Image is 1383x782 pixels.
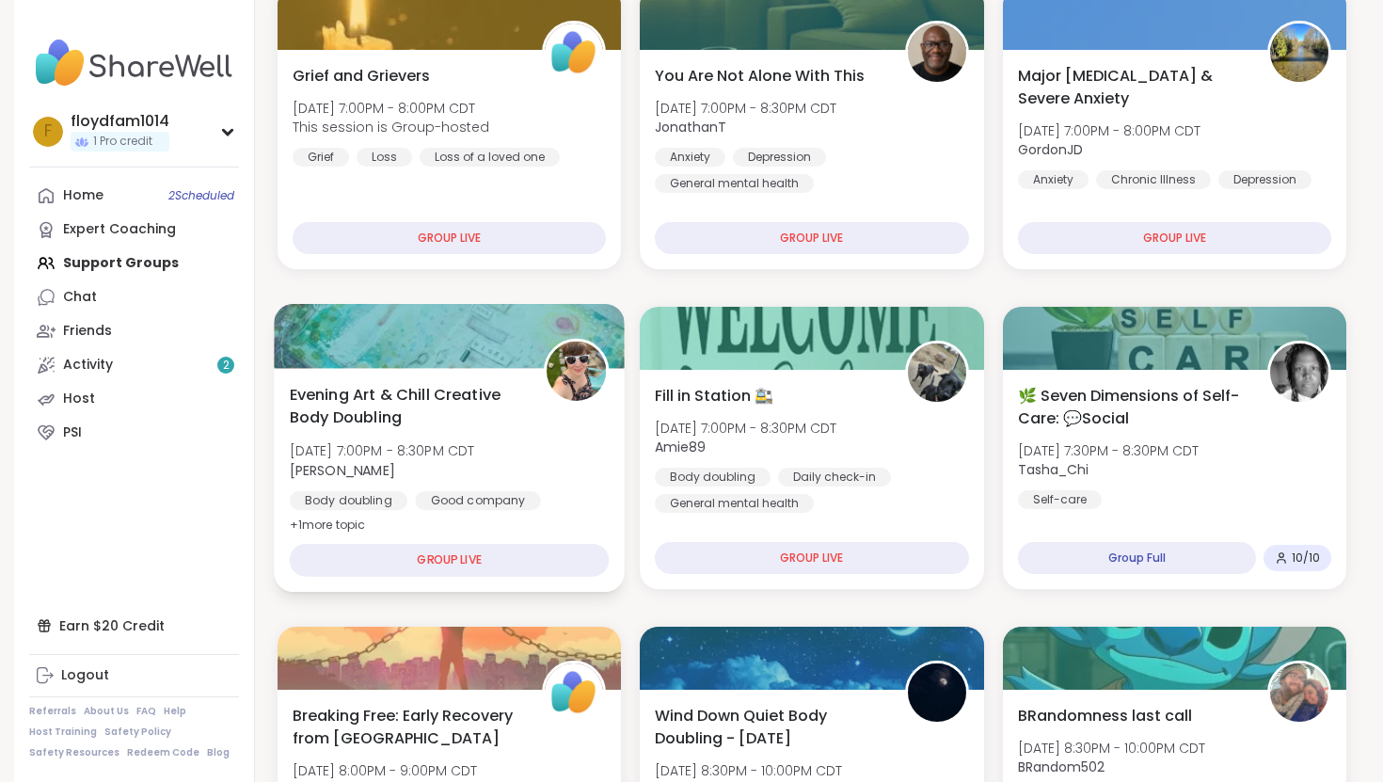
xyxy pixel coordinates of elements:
span: 🌿 Seven Dimensions of Self-Care: 💬Social [1018,385,1247,430]
span: [DATE] 8:00PM - 9:00PM CDT [293,761,489,780]
a: Chat [29,280,239,314]
div: Grief [293,148,349,167]
img: GordonJD [1270,24,1328,82]
div: GROUP LIVE [655,222,968,254]
img: ShareWell [545,663,603,722]
span: Major [MEDICAL_DATA] & Severe Anxiety [1018,65,1247,110]
div: Body doubling [290,491,407,510]
b: Tasha_Chi [1018,460,1089,479]
span: Grief and Grievers [293,65,430,88]
span: Evening Art & Chill Creative Body Doubling [290,383,523,429]
img: ShareWell Nav Logo [29,30,239,96]
div: Expert Coaching [63,220,176,239]
img: QueenOfTheNight [908,663,966,722]
a: Friends [29,314,239,348]
div: Anxiety [1018,170,1089,189]
div: Depression [1218,170,1311,189]
div: floydfam1014 [71,111,169,132]
div: GROUP LIVE [293,222,606,254]
a: Help [164,705,186,718]
span: 10 / 10 [1292,551,1320,566]
div: Good company [415,491,541,510]
img: ShareWell [545,24,603,82]
img: JonathanT [908,24,966,82]
a: Host [29,382,239,416]
span: [DATE] 8:30PM - 10:00PM CDT [1018,739,1205,758]
a: Referrals [29,705,76,718]
a: About Us [84,705,129,718]
span: [DATE] 7:00PM - 8:30PM CDT [655,99,836,118]
div: Daily check-in [778,468,891,487]
span: 2 [223,358,230,374]
div: Home [63,186,103,205]
a: Activity2 [29,348,239,382]
a: PSI [29,416,239,450]
div: Anxiety [655,148,725,167]
img: BRandom502 [1270,663,1328,722]
div: Group Full [1018,542,1256,574]
a: Redeem Code [127,746,199,759]
span: Wind Down Quiet Body Doubling - [DATE] [655,705,883,750]
span: BRandomness last call [1018,705,1192,727]
b: GordonJD [1018,140,1083,159]
div: Host [63,390,95,408]
div: Chronic Illness [1096,170,1211,189]
b: [PERSON_NAME] [290,460,395,479]
div: Activity [63,356,113,375]
div: General mental health [655,174,814,193]
span: f [44,120,52,144]
span: [DATE] 8:30PM - 10:00PM CDT [655,761,842,780]
div: GROUP LIVE [655,542,968,574]
div: Chat [63,288,97,307]
div: Body doubling [655,468,771,487]
div: Friends [63,322,112,341]
div: Logout [61,666,109,685]
span: Fill in Station 🚉 [655,385,773,407]
a: Safety Resources [29,746,119,759]
span: Breaking Free: Early Recovery from [GEOGRAPHIC_DATA] [293,705,521,750]
b: Amie89 [655,438,706,456]
a: Expert Coaching [29,213,239,247]
span: 2 Scheduled [168,188,234,203]
a: Logout [29,659,239,693]
b: JonathanT [655,118,726,136]
div: Earn $20 Credit [29,609,239,643]
img: Adrienne_QueenOfTheDawn [547,342,606,401]
span: [DATE] 7:00PM - 8:30PM CDT [655,419,836,438]
div: GROUP LIVE [1018,222,1331,254]
a: Blog [207,746,230,759]
a: Host Training [29,726,97,739]
span: 1 Pro credit [93,134,152,150]
span: [DATE] 7:00PM - 8:00PM CDT [1018,121,1200,140]
span: [DATE] 7:30PM - 8:30PM CDT [1018,441,1199,460]
div: General mental health [655,494,814,513]
span: [DATE] 7:00PM - 8:00PM CDT [293,99,489,118]
div: PSI [63,423,82,442]
b: BRandom502 [1018,758,1105,776]
div: Loss of a loved one [420,148,560,167]
div: Depression [733,148,826,167]
a: Safety Policy [104,726,171,739]
div: Self-care [1018,490,1102,509]
img: Tasha_Chi [1270,343,1328,402]
span: [DATE] 7:00PM - 8:30PM CDT [290,441,475,460]
span: This session is Group-hosted [293,118,489,136]
div: GROUP LIVE [290,544,610,577]
a: FAQ [136,705,156,718]
img: Amie89 [908,343,966,402]
a: Home2Scheduled [29,179,239,213]
div: Loss [357,148,412,167]
span: You Are Not Alone With This [655,65,865,88]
